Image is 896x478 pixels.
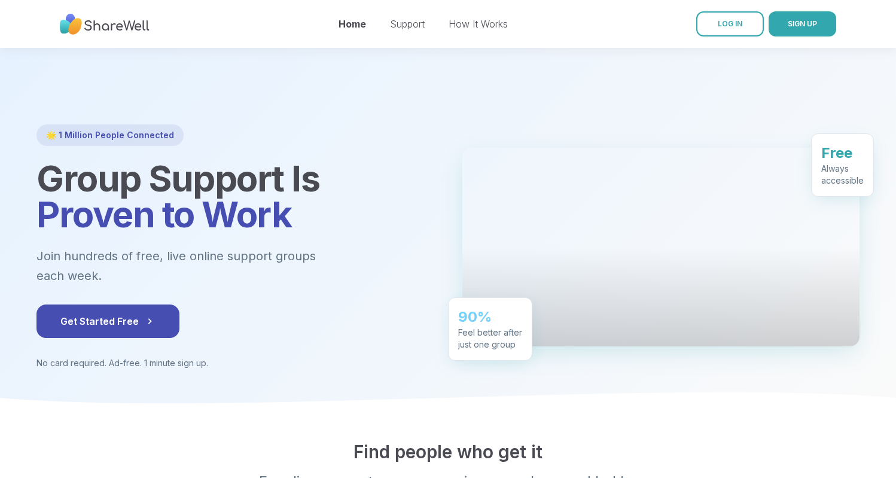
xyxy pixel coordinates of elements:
[36,160,434,232] h1: Group Support Is
[458,326,522,350] div: Feel better after just one group
[339,18,366,30] a: Home
[718,19,742,28] span: LOG IN
[769,11,836,36] button: SIGN UP
[60,8,150,41] img: ShareWell Nav Logo
[390,18,425,30] a: Support
[788,19,817,28] span: SIGN UP
[821,143,864,162] div: Free
[36,305,179,338] button: Get Started Free
[36,441,860,462] h2: Find people who get it
[36,246,381,285] p: Join hundreds of free, live online support groups each week.
[449,18,508,30] a: How It Works
[36,193,291,236] span: Proven to Work
[696,11,764,36] a: LOG IN
[36,357,434,369] p: No card required. Ad-free. 1 minute sign up.
[36,124,184,146] div: 🌟 1 Million People Connected
[821,162,864,186] div: Always accessible
[458,307,522,326] div: 90%
[60,314,156,328] span: Get Started Free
